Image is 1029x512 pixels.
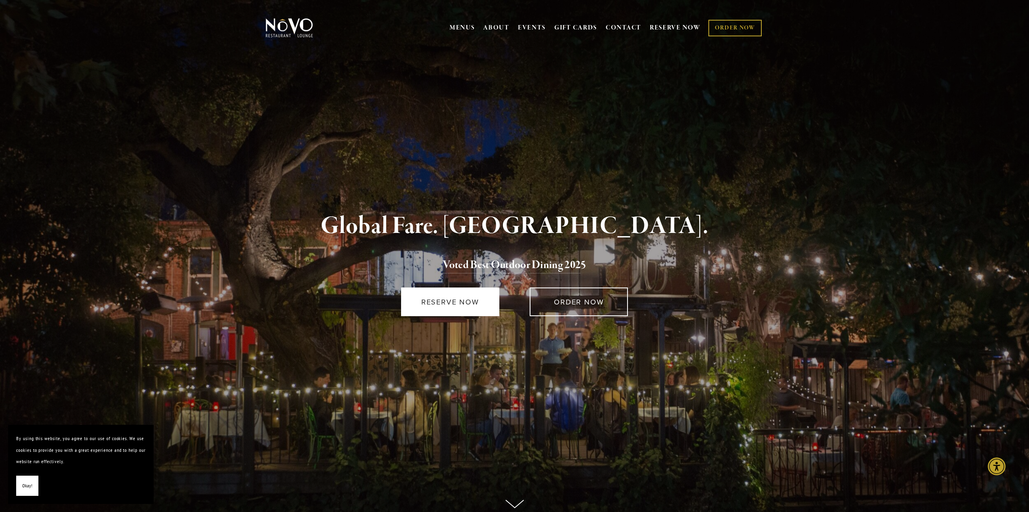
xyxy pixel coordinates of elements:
[264,18,315,38] img: Novo Restaurant &amp; Lounge
[450,24,475,32] a: MENUS
[22,480,32,492] span: Okay!
[650,20,701,36] a: RESERVE NOW
[279,257,750,274] h2: 5
[443,258,581,273] a: Voted Best Outdoor Dining 202
[518,24,546,32] a: EVENTS
[16,433,146,468] p: By using this website, you agree to our use of cookies. We use cookies to provide you with a grea...
[16,476,38,496] button: Okay!
[554,20,597,36] a: GIFT CARDS
[606,20,641,36] a: CONTACT
[530,287,628,316] a: ORDER NOW
[401,287,499,316] a: RESERVE NOW
[708,20,761,36] a: ORDER NOW
[988,457,1006,475] div: Accessibility Menu
[483,24,509,32] a: ABOUT
[321,211,708,241] strong: Global Fare. [GEOGRAPHIC_DATA].
[8,425,154,504] section: Cookie banner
